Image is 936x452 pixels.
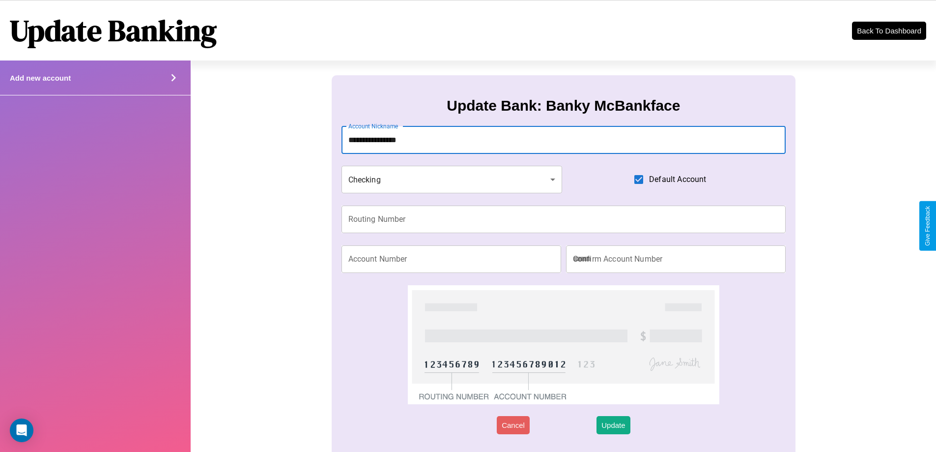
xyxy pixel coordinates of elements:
button: Cancel [497,416,530,434]
h4: Add new account [10,74,71,82]
label: Account Nickname [348,122,398,130]
button: Back To Dashboard [852,22,926,40]
span: Default Account [649,174,706,185]
h3: Update Bank: Banky McBankface [447,97,680,114]
div: Checking [341,166,563,193]
img: check [408,285,719,404]
div: Give Feedback [924,206,931,246]
div: Open Intercom Messenger [10,419,33,442]
button: Update [596,416,630,434]
h1: Update Banking [10,10,217,51]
